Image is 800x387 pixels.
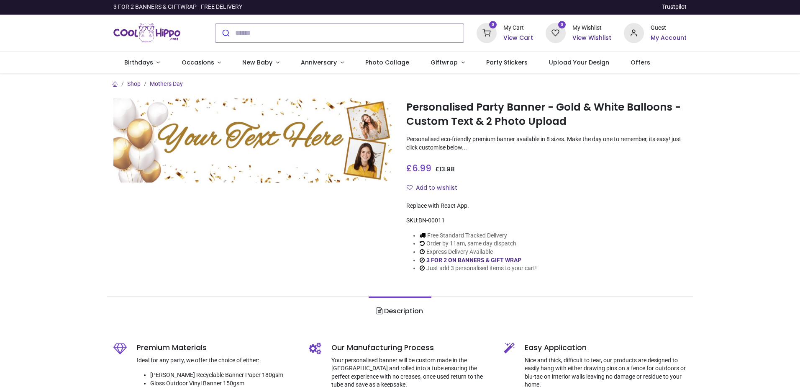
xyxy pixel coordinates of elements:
[426,257,521,263] a: 3 FOR 2 ON BANNERS & GIFT WRAP
[113,98,394,183] img: Personalised Party Banner - Gold & White Balloons - Custom Text & 2 Photo Upload
[301,58,337,67] span: Anniversary
[420,264,537,273] li: Just add 3 personalised items to your cart!
[113,3,242,11] div: 3 FOR 2 BANNERS & GIFTWRAP - FREE DELIVERY
[290,52,354,74] a: Anniversary
[439,165,455,173] span: 13.98
[407,185,413,191] i: Add to wishlist
[420,232,537,240] li: Free Standard Tracked Delivery
[150,80,183,87] a: Mothers Day
[525,343,687,353] h5: Easy Application
[486,58,528,67] span: Party Stickers
[171,52,232,74] a: Occasions
[331,343,492,353] h5: Our Manufacturing Process
[420,240,537,248] li: Order by 11am, same day dispatch
[113,21,180,45] a: Logo of Cool Hippo
[406,181,464,195] button: Add to wishlistAdd to wishlist
[242,58,272,67] span: New Baby
[489,21,497,29] sup: 0
[137,356,296,365] p: Ideal for any party, we offer the choice of either:
[572,24,611,32] div: My Wishlist
[182,58,214,67] span: Occasions
[369,297,431,326] a: Description
[503,24,533,32] div: My Cart
[546,29,566,36] a: 0
[406,217,687,225] div: SKU:
[662,3,687,11] a: Trustpilot
[420,248,537,256] li: Express Delivery Available
[137,343,296,353] h5: Premium Materials
[232,52,290,74] a: New Baby
[150,371,296,379] li: [PERSON_NAME] Recyclable Banner Paper 180gsm
[549,58,609,67] span: Upload Your Design
[418,217,445,224] span: BN-00011
[651,34,687,42] a: My Account
[124,58,153,67] span: Birthdays
[558,21,566,29] sup: 0
[365,58,409,67] span: Photo Collage
[127,80,141,87] a: Shop
[406,100,687,129] h1: Personalised Party Banner - Gold & White Balloons - Custom Text & 2 Photo Upload
[631,58,650,67] span: Offers
[406,202,687,210] div: Replace with React App.
[113,52,171,74] a: Birthdays
[503,34,533,42] a: View Cart
[215,24,235,42] button: Submit
[431,58,458,67] span: Giftwrap
[420,52,475,74] a: Giftwrap
[572,34,611,42] a: View Wishlist
[412,162,431,174] span: 6.99
[406,162,431,174] span: £
[651,24,687,32] div: Guest
[477,29,497,36] a: 0
[435,165,455,173] span: £
[406,135,687,152] p: Personalised eco-friendly premium banner available in 8 sizes. Make the day one to remember, its ...
[113,21,180,45] img: Cool Hippo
